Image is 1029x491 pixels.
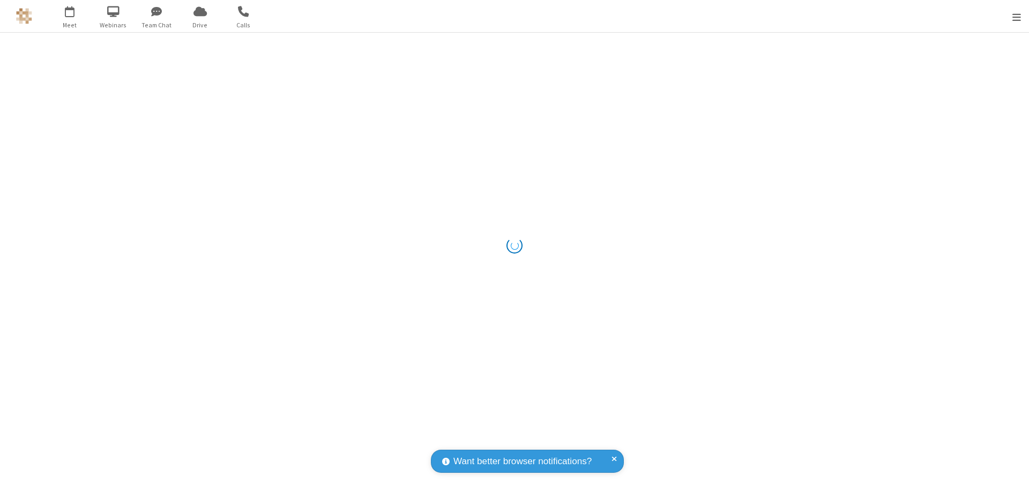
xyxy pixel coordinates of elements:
[180,20,220,30] span: Drive
[50,20,90,30] span: Meet
[16,8,32,24] img: QA Selenium DO NOT DELETE OR CHANGE
[137,20,177,30] span: Team Chat
[93,20,133,30] span: Webinars
[223,20,264,30] span: Calls
[453,455,592,468] span: Want better browser notifications?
